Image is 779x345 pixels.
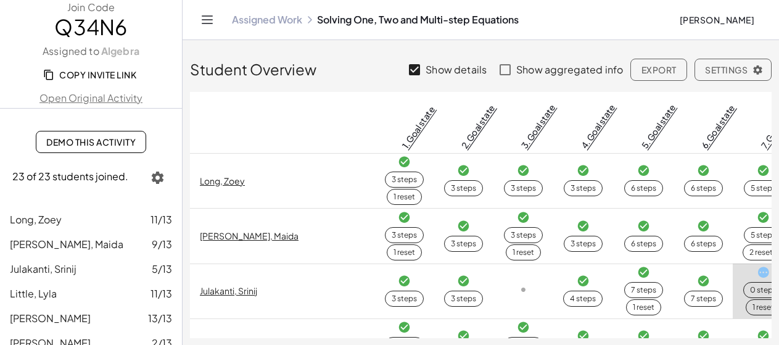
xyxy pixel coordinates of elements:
[637,164,650,177] i: Task finished and correct.
[392,174,417,185] div: 3 steps
[697,220,710,233] i: Task finished and correct.
[749,247,777,258] div: 2 resets
[398,321,411,334] i: Task finished and correct.
[517,211,530,224] i: Task finished and correct.
[679,14,754,25] span: [PERSON_NAME]
[517,164,530,177] i: Task finished and correct.
[757,266,770,279] i: Task started.
[633,302,654,313] div: 1 reset
[695,59,772,81] button: Settings
[398,211,411,224] i: Task finished and correct.
[631,285,656,296] div: 7 steps
[43,44,139,59] label: Assigned to
[705,64,761,75] span: Settings
[152,262,172,276] span: 5/13
[637,266,650,279] i: Task finished and correct.
[757,211,770,224] i: Task finished and correct.
[638,102,677,151] a: 5. Goal state
[457,275,470,288] i: Task finished and correct.
[394,191,415,202] div: 1 reset
[571,183,596,194] div: 3 steps
[630,59,686,81] button: Export
[457,220,470,233] i: Task finished and correct.
[232,14,302,26] a: Assigned Work
[637,220,650,233] i: Task finished and correct.
[10,262,76,275] span: Julakanti, Srinij
[12,170,128,183] span: 23 of 23 students joined.
[570,293,596,304] div: 4 steps
[699,102,737,151] a: 6. Goal state
[516,55,623,85] label: Show aggregated info
[451,238,476,249] div: 3 steps
[148,311,172,326] span: 13/13
[631,183,656,194] div: 6 steps
[398,156,411,168] i: Task finished and correct.
[399,104,437,151] a: 1. Goal state
[669,9,764,31] button: [PERSON_NAME]
[752,302,774,313] div: 1 reset
[757,330,770,343] i: Task finished and correct.
[426,55,487,85] label: Show details
[517,283,530,296] i: Task not started.
[757,164,770,177] i: Task finished and correct.
[691,183,716,194] div: 6 steps
[10,238,123,251] span: [PERSON_NAME], Maida
[751,230,776,241] div: 5 steps
[200,175,245,186] a: Long, Zoey
[691,293,716,304] div: 7 steps
[751,183,776,194] div: 5 steps
[197,10,217,30] button: Toggle navigation
[46,69,136,80] span: Copy Invite Link
[457,330,470,343] i: Task finished and correct.
[451,293,476,304] div: 3 steps
[697,330,710,343] i: Task finished and correct.
[577,275,590,288] i: Task finished and correct.
[577,164,590,177] i: Task finished and correct.
[691,238,716,249] div: 6 steps
[10,213,62,226] span: Long, Zoey
[578,102,617,151] a: 4. Goal state
[637,330,650,343] i: Task finished and correct.
[150,212,172,227] span: 11/13
[10,287,57,300] span: Little, Lyla
[457,164,470,177] i: Task finished and correct.
[518,102,557,151] a: 3. Goal state
[697,275,710,288] i: Task finished and correct.
[10,312,91,325] span: [PERSON_NAME]
[394,247,415,258] div: 1 reset
[750,285,777,296] div: 0 steps
[513,247,534,258] div: 1 reset
[99,44,139,59] a: Algebra
[392,230,417,241] div: 3 steps
[36,64,146,86] button: Copy Invite Link
[200,230,299,241] a: [PERSON_NAME], Maida
[511,230,536,241] div: 3 steps
[641,64,676,75] span: Export
[190,40,772,85] div: Student Overview
[577,330,590,343] i: Task finished and correct.
[152,237,172,252] span: 9/13
[697,164,710,177] i: Task finished and correct.
[392,293,417,304] div: 3 steps
[577,220,590,233] i: Task finished and correct.
[36,131,146,153] a: Demo This Activity
[517,321,530,334] i: Task finished and correct.
[511,183,536,194] div: 3 steps
[200,285,257,296] a: Julakanti, Srinij
[571,238,596,249] div: 3 steps
[631,238,656,249] div: 6 steps
[459,102,497,151] a: 2. Goal state
[46,136,136,148] span: Demo This Activity
[150,286,172,301] span: 11/13
[398,275,411,288] i: Task finished and correct.
[451,183,476,194] div: 3 steps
